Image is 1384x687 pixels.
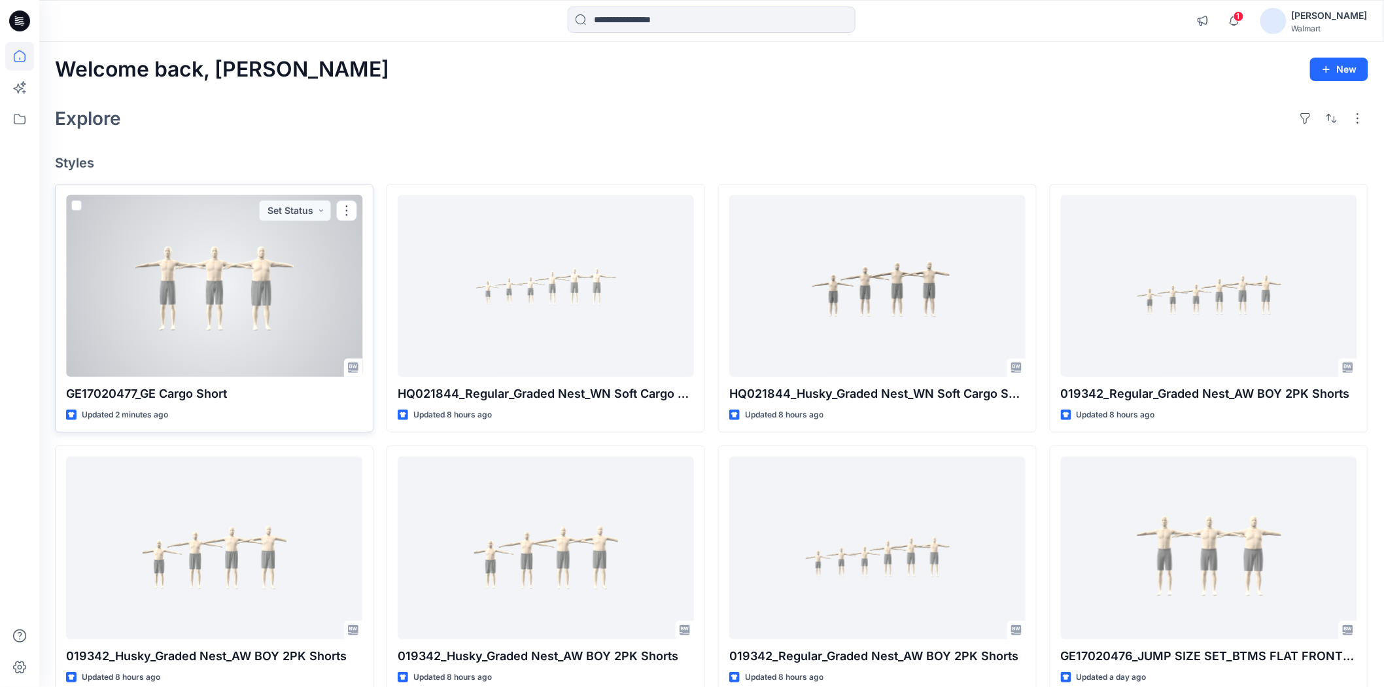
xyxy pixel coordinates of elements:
p: Updated 8 hours ago [1077,408,1155,422]
h4: Styles [55,155,1368,171]
p: HQ021844_Regular_Graded Nest_WN Soft Cargo Short [398,385,694,403]
button: New [1310,58,1368,81]
div: Walmart [1292,24,1368,33]
a: 019342_Husky_Graded Nest_AW BOY 2PK Shorts [398,457,694,639]
p: Updated 2 minutes ago [82,408,168,422]
a: 019342_Husky_Graded Nest_AW BOY 2PK Shorts [66,457,362,639]
p: GE17020477_GE Cargo Short [66,385,362,403]
p: Updated a day ago [1077,671,1147,684]
a: GE17020476_JUMP SIZE SET_BTMS FLAT FRONT SHORT 9 INCH [1061,457,1357,639]
a: HQ021844_Husky_Graded Nest_WN Soft Cargo Short [729,195,1026,377]
p: Updated 8 hours ago [413,408,492,422]
p: Updated 8 hours ago [745,671,823,684]
p: Updated 8 hours ago [413,671,492,684]
div: [PERSON_NAME] [1292,8,1368,24]
p: Updated 8 hours ago [82,671,160,684]
a: GE17020477_GE Cargo Short [66,195,362,377]
p: HQ021844_Husky_Graded Nest_WN Soft Cargo Short [729,385,1026,403]
p: 019342_Regular_Graded Nest_AW BOY 2PK Shorts [729,647,1026,665]
p: 019342_Husky_Graded Nest_AW BOY 2PK Shorts [66,647,362,665]
span: 1 [1234,11,1244,22]
p: GE17020476_JUMP SIZE SET_BTMS FLAT FRONT SHORT 9 INCH [1061,647,1357,665]
p: Updated 8 hours ago [745,408,823,422]
a: HQ021844_Regular_Graded Nest_WN Soft Cargo Short [398,195,694,377]
h2: Explore [55,108,121,129]
p: 019342_Husky_Graded Nest_AW BOY 2PK Shorts [398,647,694,665]
h2: Welcome back, [PERSON_NAME] [55,58,389,82]
a: 019342_Regular_Graded Nest_AW BOY 2PK Shorts [729,457,1026,639]
a: 019342_Regular_Graded Nest_AW BOY 2PK Shorts [1061,195,1357,377]
p: 019342_Regular_Graded Nest_AW BOY 2PK Shorts [1061,385,1357,403]
img: avatar [1260,8,1287,34]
